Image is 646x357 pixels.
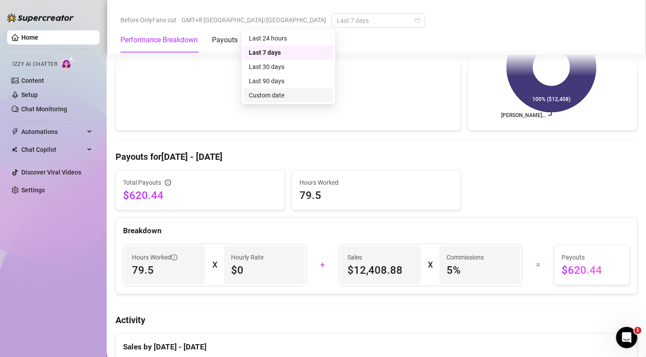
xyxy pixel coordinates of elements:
div: + [312,258,334,272]
span: info-circle [171,254,177,260]
span: $12,408.88 [347,263,414,277]
span: thunderbolt [12,128,19,135]
span: calendar [415,18,420,23]
a: Discover Viral Videos [21,169,81,176]
article: Hourly Rate [231,252,263,262]
span: Sales [347,252,414,262]
div: Last 7 days [249,48,328,57]
span: Total Payouts [123,178,161,187]
div: Breakdown [123,225,630,237]
span: 5 % [447,263,513,277]
div: = [527,258,549,272]
div: X [428,258,432,272]
span: 79.5 [132,263,198,277]
h4: Payouts for [DATE] - [DATE] [116,150,637,163]
iframe: Intercom live chat [616,327,637,348]
h4: Activity [116,314,637,326]
span: info-circle [165,179,171,186]
img: logo-BBDzfeDw.svg [7,13,74,22]
span: GMT+8 [GEOGRAPHIC_DATA]/[GEOGRAPHIC_DATA] [182,13,326,27]
a: Setup [21,91,38,98]
span: Hours Worked [132,252,177,262]
span: Automations [21,125,84,139]
div: Sales by [DATE] - [DATE] [123,334,630,353]
span: $620.44 [562,263,622,277]
div: Last 7 days [243,45,333,60]
div: Custom date [249,90,328,100]
span: Before OnlyFans cut [120,13,176,27]
span: 79.5 [299,188,454,203]
div: Custom date [243,88,333,102]
span: Last 7 days [337,14,419,27]
a: Chat Monitoring [21,105,67,113]
span: $620.44 [123,188,277,203]
div: Payouts [212,35,238,45]
span: Hours Worked [299,178,454,187]
a: Content [21,77,44,84]
span: Chat Copilot [21,142,84,157]
img: Chat Copilot [12,146,17,153]
div: Performance Breakdown [120,35,198,45]
div: Last 90 days [249,76,328,86]
div: Last 90 days [243,74,333,88]
img: AI Chatter [61,57,75,69]
div: Last 24 hours [249,33,328,43]
span: Izzy AI Chatter [12,60,57,69]
a: Home [21,34,38,41]
text: [PERSON_NAME]… [501,112,546,118]
span: $0 [231,263,297,277]
div: Last 24 hours [243,31,333,45]
span: Payouts [562,252,622,262]
div: Last 30 days [243,60,333,74]
a: Settings [21,187,45,194]
article: Commissions [447,252,484,262]
div: Last 30 days [249,62,328,72]
span: 1 [634,327,641,334]
div: X [212,258,217,272]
